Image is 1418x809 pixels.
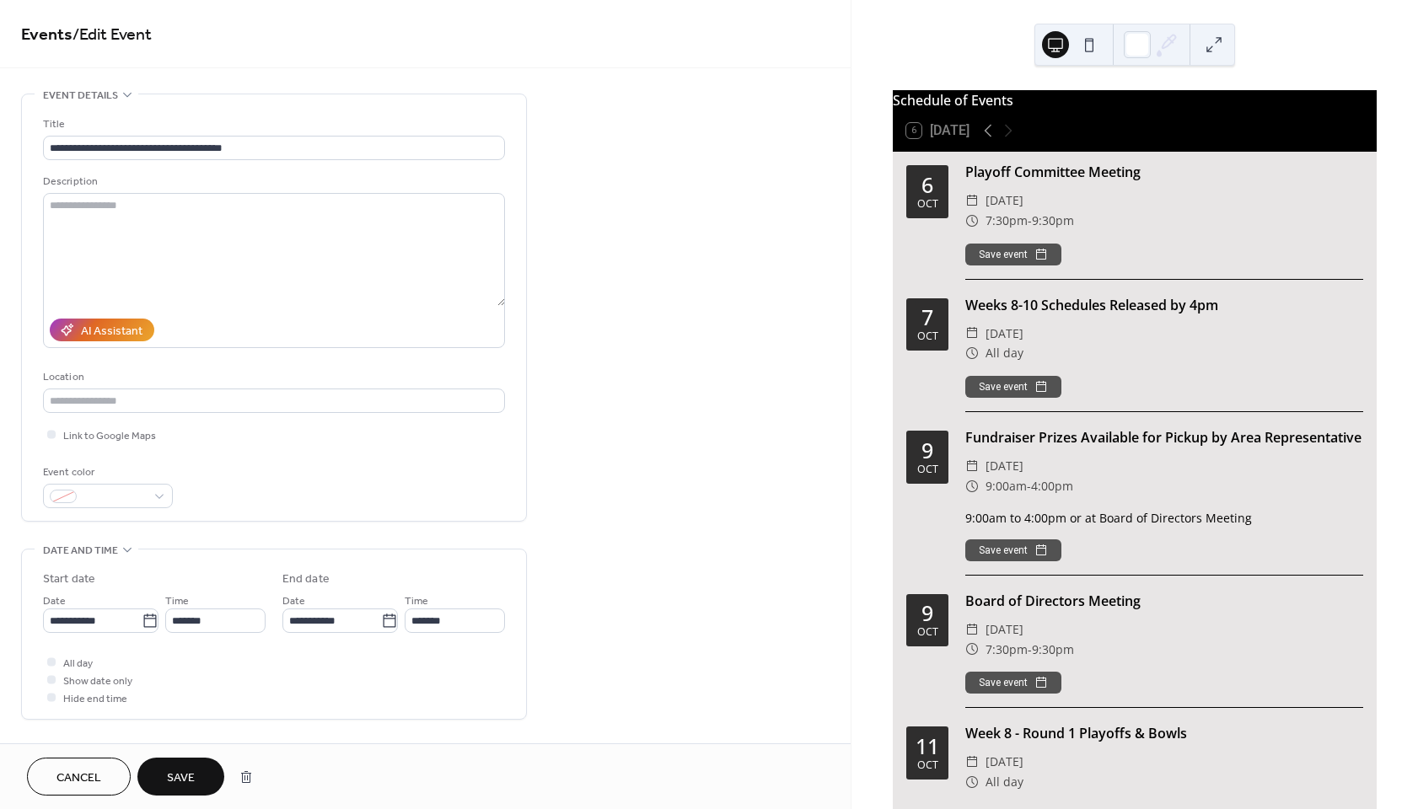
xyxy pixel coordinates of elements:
div: 11 [916,736,939,757]
div: ​ [965,343,979,363]
span: - [1027,476,1031,496]
div: ​ [965,190,979,211]
span: 7:30pm [986,640,1028,660]
span: All day [986,343,1023,363]
div: Week 8 - Round 1 Playoffs & Bowls [965,723,1363,743]
div: AI Assistant [81,323,142,340]
div: Oct [917,627,938,638]
div: ​ [965,640,979,660]
span: / Edit Event [73,19,152,51]
div: Fundraiser Prizes Available for Pickup by Area Representative [965,427,1363,447]
div: End date [282,571,330,588]
span: Save [167,769,195,787]
span: 4:00pm [1031,476,1073,496]
div: ​ [965,752,979,772]
button: Save event [965,539,1061,561]
div: Title [43,115,502,133]
span: Cancel [56,769,101,787]
button: Save event [965,244,1061,265]
div: Description [43,173,502,190]
div: ​ [965,324,979,344]
div: ​ [965,619,979,640]
button: Save event [965,672,1061,694]
div: Event color [43,463,169,481]
div: Playoff Committee Meeting [965,162,1363,182]
span: - [1028,640,1032,660]
div: ​ [965,772,979,792]
div: 7 [921,307,933,328]
span: Date [282,592,305,610]
button: AI Assistant [50,319,154,341]
span: [DATE] [986,190,1023,211]
span: - [1028,211,1032,231]
div: ​ [965,476,979,496]
div: Oct [917,199,938,210]
div: 9 [921,440,933,461]
button: Save [137,758,224,796]
div: Start date [43,571,95,588]
div: 6 [921,174,933,196]
span: [DATE] [986,752,1023,772]
div: 9:00am to 4:00pm or at Board of Directors Meeting [965,509,1363,527]
span: 9:30pm [1032,640,1074,660]
div: ​ [965,211,979,231]
span: Date [43,592,66,610]
div: Oct [917,760,938,771]
div: Oct [917,331,938,342]
button: Cancel [27,758,131,796]
span: Recurring event [43,740,132,758]
span: 7:30pm [986,211,1028,231]
span: [DATE] [986,456,1023,476]
span: Date and time [43,542,118,560]
div: Schedule of Events [893,90,1377,110]
a: Events [21,19,73,51]
span: [DATE] [986,324,1023,344]
span: Show date only [63,672,132,690]
span: 9:30pm [1032,211,1074,231]
span: Time [165,592,189,610]
div: Board of Directors Meeting [965,591,1363,611]
span: Link to Google Maps [63,427,156,445]
span: Event details [43,87,118,104]
span: All day [986,772,1023,792]
span: 9:00am [986,476,1027,496]
span: Time [405,592,428,610]
span: [DATE] [986,619,1023,640]
div: Oct [917,464,938,475]
div: ​ [965,456,979,476]
button: Save event [965,376,1061,398]
div: Weeks 8-10 Schedules Released by 4pm [965,295,1363,315]
div: 9 [921,603,933,624]
span: Hide end time [63,690,127,708]
span: All day [63,655,93,672]
div: Location [43,368,502,386]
